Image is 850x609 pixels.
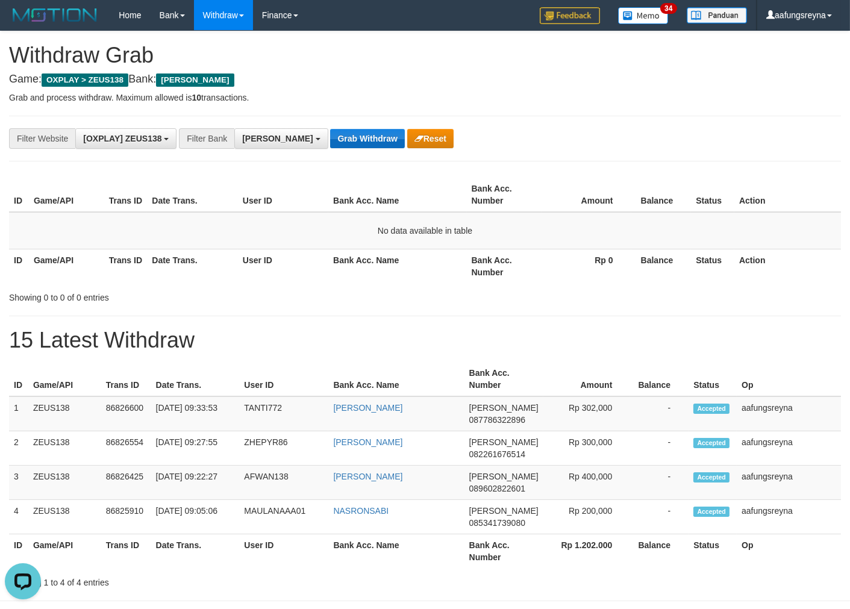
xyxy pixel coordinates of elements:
[328,178,466,212] th: Bank Acc. Name
[631,249,692,283] th: Balance
[333,472,402,481] a: [PERSON_NAME]
[156,73,234,87] span: [PERSON_NAME]
[5,5,41,41] button: Open LiveChat chat widget
[467,178,542,212] th: Bank Acc. Number
[101,500,151,534] td: 86825910
[737,534,841,569] th: Op
[9,6,101,24] img: MOTION_logo.png
[151,362,240,396] th: Date Trans.
[101,466,151,500] td: 86826425
[239,362,328,396] th: User ID
[147,178,238,212] th: Date Trans.
[618,7,669,24] img: Button%20Memo.svg
[469,484,525,493] span: Copy 089602822601 to clipboard
[239,500,328,534] td: MAULANAAA01
[9,431,28,466] td: 2
[543,534,631,569] th: Rp 1.202.000
[630,466,689,500] td: -
[737,396,841,431] td: aafungsreyna
[333,403,402,413] a: [PERSON_NAME]
[28,396,101,431] td: ZEUS138
[469,472,539,481] span: [PERSON_NAME]
[464,362,543,396] th: Bank Acc. Number
[737,500,841,534] td: aafungsreyna
[734,178,841,212] th: Action
[737,466,841,500] td: aafungsreyna
[9,249,29,283] th: ID
[75,128,177,149] button: [OXPLAY] ZEUS138
[28,500,101,534] td: ZEUS138
[693,438,730,448] span: Accepted
[543,500,631,534] td: Rp 200,000
[179,128,234,149] div: Filter Bank
[147,249,238,283] th: Date Trans.
[238,178,328,212] th: User ID
[29,178,104,212] th: Game/API
[9,572,345,589] div: Showing 1 to 4 of 4 entries
[689,362,737,396] th: Status
[333,506,389,516] a: NASRONSABI
[631,178,692,212] th: Balance
[542,249,631,283] th: Rp 0
[9,128,75,149] div: Filter Website
[467,249,542,283] th: Bank Acc. Number
[239,431,328,466] td: ZHEPYR86
[9,466,28,500] td: 3
[9,73,841,86] h4: Game: Bank:
[734,249,841,283] th: Action
[469,403,539,413] span: [PERSON_NAME]
[328,534,464,569] th: Bank Acc. Name
[9,328,841,352] h1: 15 Latest Withdraw
[28,466,101,500] td: ZEUS138
[104,178,148,212] th: Trans ID
[151,500,240,534] td: [DATE] 09:05:06
[9,287,345,304] div: Showing 0 to 0 of 0 entries
[234,128,328,149] button: [PERSON_NAME]
[330,129,404,148] button: Grab Withdraw
[469,518,525,528] span: Copy 085341739080 to clipboard
[328,249,466,283] th: Bank Acc. Name
[543,396,631,431] td: Rp 302,000
[239,466,328,500] td: AFWAN138
[83,134,161,143] span: [OXPLAY] ZEUS138
[407,129,454,148] button: Reset
[239,534,328,569] th: User ID
[630,396,689,431] td: -
[28,431,101,466] td: ZEUS138
[540,7,600,24] img: Feedback.jpg
[693,507,730,517] span: Accepted
[9,92,841,104] p: Grab and process withdraw. Maximum allowed is transactions.
[469,449,525,459] span: Copy 082261676514 to clipboard
[689,534,737,569] th: Status
[101,362,151,396] th: Trans ID
[737,362,841,396] th: Op
[104,249,148,283] th: Trans ID
[693,404,730,414] span: Accepted
[691,249,734,283] th: Status
[542,178,631,212] th: Amount
[9,534,28,569] th: ID
[328,362,464,396] th: Bank Acc. Name
[687,7,747,23] img: panduan.png
[691,178,734,212] th: Status
[151,396,240,431] td: [DATE] 09:33:53
[9,362,28,396] th: ID
[543,466,631,500] td: Rp 400,000
[469,415,525,425] span: Copy 087786322896 to clipboard
[737,431,841,466] td: aafungsreyna
[9,43,841,67] h1: Withdraw Grab
[42,73,128,87] span: OXPLAY > ZEUS138
[151,431,240,466] td: [DATE] 09:27:55
[469,506,539,516] span: [PERSON_NAME]
[333,437,402,447] a: [PERSON_NAME]
[660,3,677,14] span: 34
[242,134,313,143] span: [PERSON_NAME]
[9,396,28,431] td: 1
[630,500,689,534] td: -
[464,534,543,569] th: Bank Acc. Number
[151,534,240,569] th: Date Trans.
[630,362,689,396] th: Balance
[101,396,151,431] td: 86826600
[469,437,539,447] span: [PERSON_NAME]
[543,362,631,396] th: Amount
